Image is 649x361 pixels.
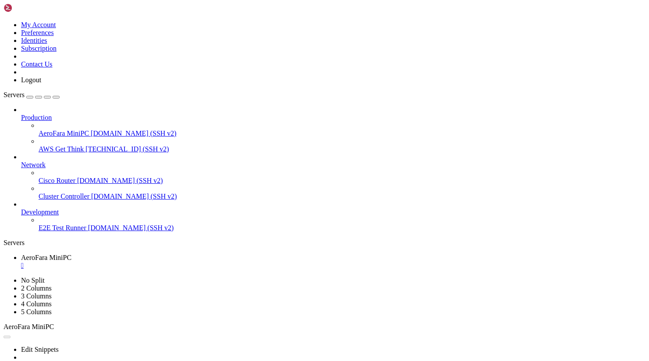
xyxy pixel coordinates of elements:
li: Network [21,153,645,200]
a: AeroFara MiniPC [21,254,645,270]
a:  [21,262,645,270]
a: Development [21,208,645,216]
a: 3 Columns [21,292,52,300]
span: E2E Test Runner [39,224,86,231]
span: [TECHNICAL_ID] (SSH v2) [85,145,169,153]
a: Production [21,114,645,122]
a: Logout [21,76,41,84]
li: E2E Test Runner [DOMAIN_NAME] (SSH v2) [39,216,645,232]
span: Network [21,161,46,168]
a: Preferences [21,29,54,36]
li: Development [21,200,645,232]
span: Servers [4,91,25,98]
a: Subscription [21,45,57,52]
img: Shellngn [4,4,54,12]
a: Network [21,161,645,169]
a: Cisco Router [DOMAIN_NAME] (SSH v2) [39,177,645,185]
span: AeroFara MiniPC [4,323,54,330]
a: Cluster Controller [DOMAIN_NAME] (SSH v2) [39,193,645,200]
a: No Split [21,277,45,284]
span: AWS Get Think [39,145,84,153]
span: [DOMAIN_NAME] (SSH v2) [91,193,177,200]
div: Servers [4,239,645,247]
span: AeroFara MiniPC [21,254,71,261]
a: 4 Columns [21,300,52,308]
a: My Account [21,21,56,28]
a: 2 Columns [21,284,52,292]
li: AeroFara MiniPC [DOMAIN_NAME] (SSH v2) [39,122,645,137]
a: Contact Us [21,60,53,68]
span: AeroFara MiniPC [39,130,89,137]
a: Servers [4,91,60,98]
span: Cluster Controller [39,193,89,200]
a: 5 Columns [21,308,52,315]
a: Edit Snippets [21,346,59,353]
span: Production [21,114,52,121]
span: Cisco Router [39,177,75,184]
li: Cisco Router [DOMAIN_NAME] (SSH v2) [39,169,645,185]
span: [DOMAIN_NAME] (SSH v2) [91,130,177,137]
li: AWS Get Think [TECHNICAL_ID] (SSH v2) [39,137,645,153]
a: E2E Test Runner [DOMAIN_NAME] (SSH v2) [39,224,645,232]
a: AeroFara MiniPC [DOMAIN_NAME] (SSH v2) [39,130,645,137]
span: [DOMAIN_NAME] (SSH v2) [88,224,174,231]
a: Identities [21,37,47,44]
a: AWS Get Think [TECHNICAL_ID] (SSH v2) [39,145,645,153]
li: Production [21,106,645,153]
span: [DOMAIN_NAME] (SSH v2) [77,177,163,184]
span: Development [21,208,59,216]
li: Cluster Controller [DOMAIN_NAME] (SSH v2) [39,185,645,200]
